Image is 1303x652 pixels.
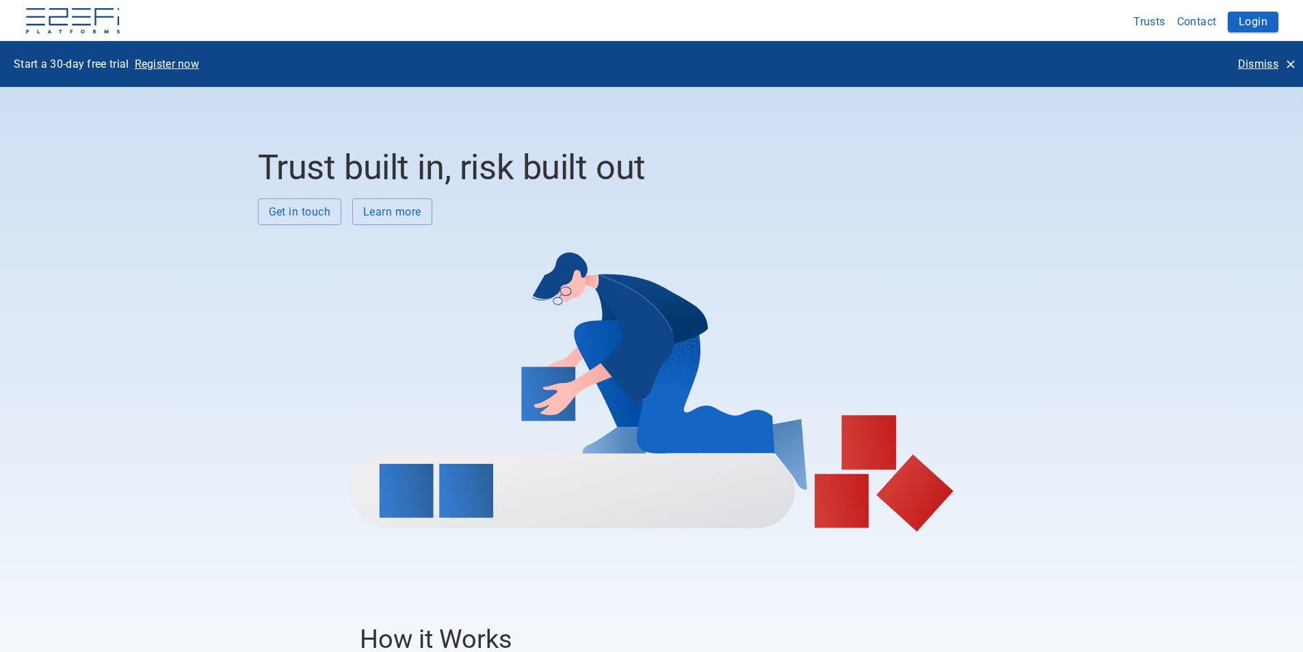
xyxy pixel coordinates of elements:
button: Learn more [352,198,432,225]
button: Dismiss [1233,52,1300,76]
p: Start a 30-day free trial [14,56,129,72]
p: Register now [135,56,200,72]
button: Get in touch [258,198,342,225]
h2: Trust built in, risk built out [258,147,1046,187]
button: Register now [129,52,205,76]
p: Dismiss [1238,56,1278,72]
